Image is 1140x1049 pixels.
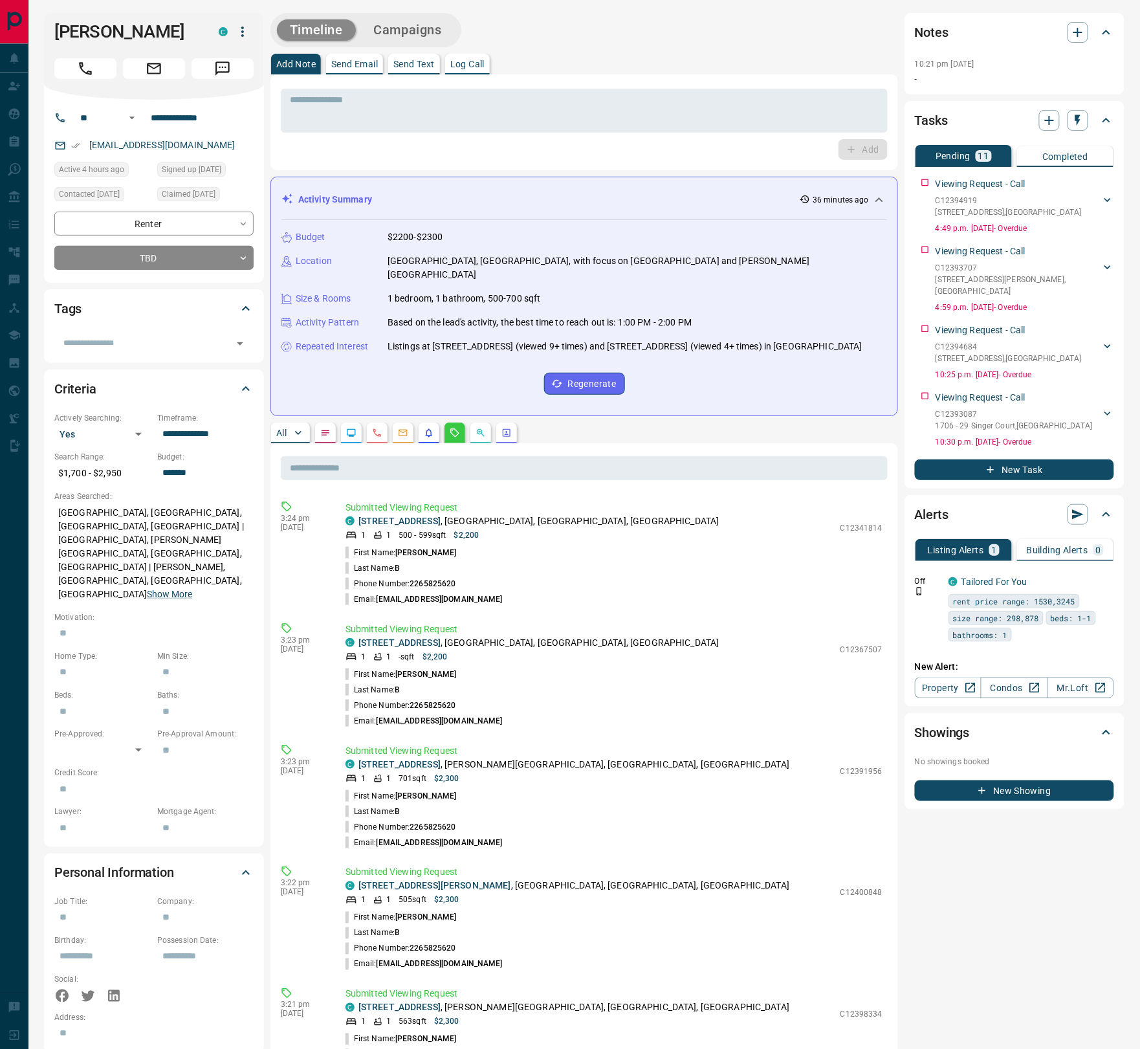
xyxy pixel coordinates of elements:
p: 1 [386,529,391,541]
p: 701 sqft [399,773,426,784]
span: B [395,929,400,938]
span: size range: 298,878 [953,612,1039,624]
p: $2,300 [434,773,459,784]
p: Submitted Viewing Request [345,988,882,1001]
div: condos.ca [345,760,355,769]
div: TBD [54,246,254,270]
div: condos.ca [345,516,355,525]
p: , [PERSON_NAME][GEOGRAPHIC_DATA], [GEOGRAPHIC_DATA], [GEOGRAPHIC_DATA] [358,758,789,771]
div: Sun Sep 07 2025 [157,162,254,181]
p: [DATE] [281,888,326,897]
p: Possession Date: [157,935,254,947]
p: Lawyer: [54,806,151,817]
p: 505 sqft [399,894,426,906]
p: [STREET_ADDRESS] , [GEOGRAPHIC_DATA] [936,206,1082,218]
p: Based on the lead's activity, the best time to reach out is: 1:00 PM - 2:00 PM [388,316,692,329]
p: Viewing Request - Call [936,245,1025,258]
p: [STREET_ADDRESS][PERSON_NAME] , [GEOGRAPHIC_DATA] [936,274,1101,297]
p: C12394919 [936,195,1082,206]
div: C12394684[STREET_ADDRESS],[GEOGRAPHIC_DATA] [936,338,1114,367]
p: 10:25 p.m. [DATE] - Overdue [936,369,1114,381]
span: Contacted [DATE] [59,188,120,201]
div: Tags [54,293,254,324]
p: All [276,428,287,437]
span: 2265825620 [410,823,455,832]
p: $1,700 - $2,950 [54,463,151,484]
span: Message [192,58,254,79]
span: 2265825620 [410,944,455,953]
h2: Notes [915,22,948,43]
div: C123930871706 - 29 Singer Court,[GEOGRAPHIC_DATA] [936,406,1114,434]
p: Address: [54,1012,254,1024]
p: Listings at [STREET_ADDRESS] (viewed 9+ times) and [STREET_ADDRESS] (viewed 4+ times) in [GEOGRAP... [388,340,862,353]
p: Submitted Viewing Request [345,866,882,879]
p: 500 - 599 sqft [399,529,446,541]
div: Alerts [915,499,1114,530]
span: Email [123,58,185,79]
p: Viewing Request - Call [936,391,1025,404]
svg: Push Notification Only [915,587,924,596]
span: [PERSON_NAME] [395,548,456,557]
p: C12398334 [840,1009,882,1021]
button: Open [231,335,249,353]
p: 1 [361,529,366,541]
p: 0 [1096,546,1101,555]
p: 10:21 pm [DATE] [915,60,974,69]
p: First Name: [345,547,457,558]
span: B [395,564,400,573]
button: Campaigns [361,19,455,41]
span: [EMAIL_ADDRESS][DOMAIN_NAME] [377,595,503,604]
p: Off [915,575,941,587]
p: Completed [1042,152,1088,161]
p: [DATE] [281,645,326,654]
span: Call [54,58,116,79]
p: 563 sqft [399,1016,426,1028]
p: Size & Rooms [296,292,351,305]
svg: Notes [320,428,331,438]
p: $2,300 [434,1016,459,1028]
svg: Listing Alerts [424,428,434,438]
p: New Alert: [915,660,1114,674]
svg: Lead Browsing Activity [346,428,356,438]
p: C12367507 [840,644,882,656]
p: Submitted Viewing Request [345,744,882,758]
p: Areas Searched: [54,491,254,502]
p: Listing Alerts [928,546,984,555]
p: Log Call [450,60,485,69]
p: 3:23 pm [281,635,326,645]
svg: Email Verified [71,141,80,150]
p: , [GEOGRAPHIC_DATA], [GEOGRAPHIC_DATA], [GEOGRAPHIC_DATA] [358,636,719,650]
div: Activity Summary36 minutes ago [281,188,887,212]
p: Job Title: [54,896,151,908]
button: New Task [915,459,1114,480]
div: Fri Sep 12 2025 [157,187,254,205]
p: [STREET_ADDRESS] , [GEOGRAPHIC_DATA] [936,353,1082,364]
p: - sqft [399,651,415,663]
div: condos.ca [345,638,355,647]
span: 2265825620 [410,701,455,710]
p: Home Type: [54,650,151,662]
p: Mortgage Agent: [157,806,254,817]
p: Submitted Viewing Request [345,623,882,636]
p: Email: [345,593,503,605]
p: First Name: [345,790,457,802]
p: , [GEOGRAPHIC_DATA], [GEOGRAPHIC_DATA], [GEOGRAPHIC_DATA] [358,879,789,893]
span: beds: 1-1 [1051,612,1091,624]
button: Open [124,110,140,126]
a: Property [915,678,981,698]
p: Last Name: [345,806,400,817]
span: [EMAIL_ADDRESS][DOMAIN_NAME] [377,716,503,725]
div: Tasks [915,105,1114,136]
p: $2200-$2300 [388,230,443,244]
p: , [GEOGRAPHIC_DATA], [GEOGRAPHIC_DATA], [GEOGRAPHIC_DATA] [358,514,719,528]
h2: Criteria [54,379,96,399]
button: New Showing [915,780,1114,801]
button: Show More [147,588,192,601]
svg: Requests [450,428,460,438]
span: rent price range: 1530,3245 [953,595,1075,608]
svg: Emails [398,428,408,438]
p: Add Note [276,60,316,69]
p: Motivation: [54,612,254,623]
a: [STREET_ADDRESS] [358,1002,441,1013]
p: Company: [157,896,254,908]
